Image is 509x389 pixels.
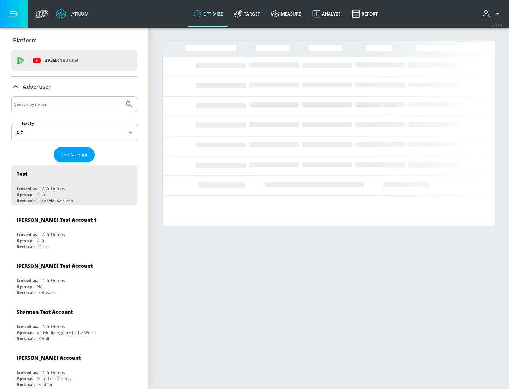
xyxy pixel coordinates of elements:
[11,30,137,50] div: Platform
[17,308,73,315] div: Shannan Test Account
[17,186,38,192] div: Linked as:
[11,211,137,251] div: [PERSON_NAME] Test Account 1Linked as:Zefr DemosAgency:ZefrVertical:Other
[229,1,266,27] a: Target
[11,257,137,297] div: [PERSON_NAME] Test AccountLinked as:Zefr DemosAgency:NAVertical:Software
[14,100,121,109] input: Search by name
[17,244,35,250] div: Vertical:
[37,330,96,336] div: #1 Media Agency in the World
[17,284,33,290] div: Agency:
[17,216,97,223] div: [PERSON_NAME] Test Account 1
[37,192,45,198] div: Test
[266,1,307,27] a: measure
[11,165,137,205] div: TestLinked as:Zefr DemosAgency:TestVertical:Financial Services
[17,262,93,269] div: [PERSON_NAME] Test Account
[346,1,384,27] a: Report
[69,11,89,17] div: Atrium
[38,244,49,250] div: Other
[38,336,49,342] div: Retail
[37,284,43,290] div: NA
[42,370,65,376] div: Zefr Demos
[38,382,53,388] div: Fashion
[307,1,346,27] a: Analyze
[38,198,73,204] div: Financial Services
[56,8,89,19] a: Atrium
[11,303,137,343] div: Shannan Test AccountLinked as:Zefr DemosAgency:#1 Media Agency in the WorldVertical:Retail
[17,324,38,330] div: Linked as:
[11,50,137,71] div: DV360: Youtube
[44,57,78,64] p: DV360:
[60,57,78,64] p: Youtube
[11,124,137,141] div: A-Z
[17,370,38,376] div: Linked as:
[42,232,65,238] div: Zefr Demos
[13,36,37,44] p: Platform
[17,382,35,388] div: Vertical:
[17,192,33,198] div: Agency:
[54,147,95,162] button: Add Account
[188,1,229,27] a: optimize
[42,186,65,192] div: Zefr Demos
[17,232,38,238] div: Linked as:
[37,238,45,244] div: Zefr
[492,23,502,27] span: v 4.25.4
[37,376,71,382] div: Mike Test Agency
[38,290,56,296] div: Software
[17,290,35,296] div: Vertical:
[20,121,35,126] label: Sort By
[17,198,35,204] div: Vertical:
[23,83,51,91] p: Advertiser
[61,151,88,159] span: Add Account
[17,336,35,342] div: Vertical:
[17,354,81,361] div: [PERSON_NAME] Account
[17,238,33,244] div: Agency:
[17,330,33,336] div: Agency:
[17,170,27,177] div: Test
[17,376,33,382] div: Agency:
[11,77,137,97] div: Advertiser
[42,278,65,284] div: Zefr Demos
[17,278,38,284] div: Linked as:
[42,324,65,330] div: Zefr Demos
